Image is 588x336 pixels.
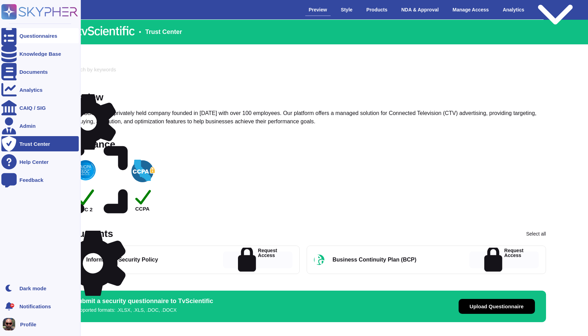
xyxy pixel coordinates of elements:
a: Documents [1,64,79,79]
a: Admin [1,118,79,133]
a: Help Center [1,154,79,169]
div: 9+ [10,303,14,308]
div: Help Center [19,159,49,165]
div: Style [338,4,356,16]
button: Upload Questionnaire [459,299,535,314]
p: Supported formats: .XLSX, .XLS, .DOC, .DOCX [74,308,416,312]
span: • [139,29,141,35]
span: Trust Center [145,29,182,35]
div: Preview [305,4,331,16]
h3: Submit a security questionnaire to TvScientific [74,298,416,305]
p: Request Access [504,248,523,272]
span: Profile [20,322,36,327]
div: Dark mode [19,286,46,291]
a: CAIQ / SIG [1,100,79,115]
input: Search by keywords [65,64,541,76]
img: user [3,318,15,330]
a: Trust Center [1,136,79,151]
div: Questionnaires [19,33,57,38]
div: Overview [60,92,104,102]
div: Knowledge Base [19,51,61,56]
div: Products [363,4,391,16]
a: Knowledge Base [1,46,79,61]
div: Documents [19,69,48,74]
div: Feedback [19,177,43,183]
img: check [131,160,155,182]
div: Business Continuity Plan (BCP) [333,256,417,263]
div: Manage Access [449,4,493,16]
div: CAIQ / SIG [19,105,46,110]
a: Analytics [1,82,79,97]
div: Analytics [499,4,528,16]
div: NDA & Approval [398,4,442,16]
a: Feedback [1,172,79,187]
div: We are tvScientific, a privately held company founded in [DATE] with over 100 employees. Our plat... [60,109,546,126]
span: Notifications [19,304,51,309]
a: Questionnaires [1,28,79,43]
div: Admin [19,123,36,129]
button: user [1,317,20,332]
div: Compliance [60,140,116,149]
div: Analytics [19,87,43,92]
div: Information Security Policy [86,256,158,263]
p: Request Access [258,248,277,272]
div: Select all [526,231,546,236]
img: Company Banner [60,25,135,39]
div: Trust Center [19,141,50,147]
div: CCPA [135,188,151,211]
div: Documents [60,229,113,239]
